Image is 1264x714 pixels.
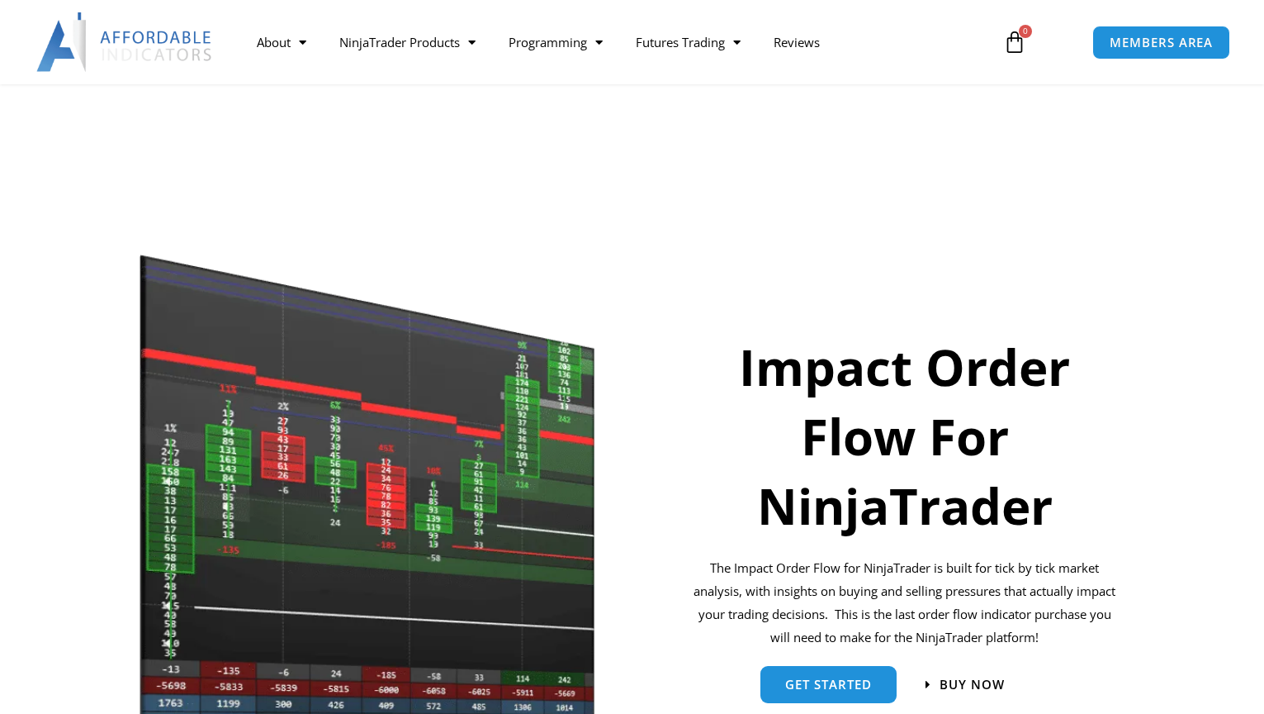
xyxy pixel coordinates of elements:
a: Buy now [926,678,1005,691]
a: get started [760,666,897,703]
nav: Menu [240,23,987,61]
a: Programming [492,23,619,61]
a: 0 [978,18,1051,66]
a: Futures Trading [619,23,757,61]
a: NinjaTrader Products [323,23,492,61]
a: Reviews [757,23,836,61]
a: About [240,23,323,61]
span: get started [785,678,872,691]
img: LogoAI | Affordable Indicators – NinjaTrader [36,12,214,72]
span: Buy now [940,678,1005,691]
span: 0 [1019,25,1032,38]
p: The Impact Order Flow for NinjaTrader is built for tick by tick market analysis, with insights on... [691,557,1120,649]
a: MEMBERS AREA [1092,26,1230,59]
h1: Impact Order Flow For NinjaTrader [691,332,1120,540]
span: MEMBERS AREA [1110,36,1213,49]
